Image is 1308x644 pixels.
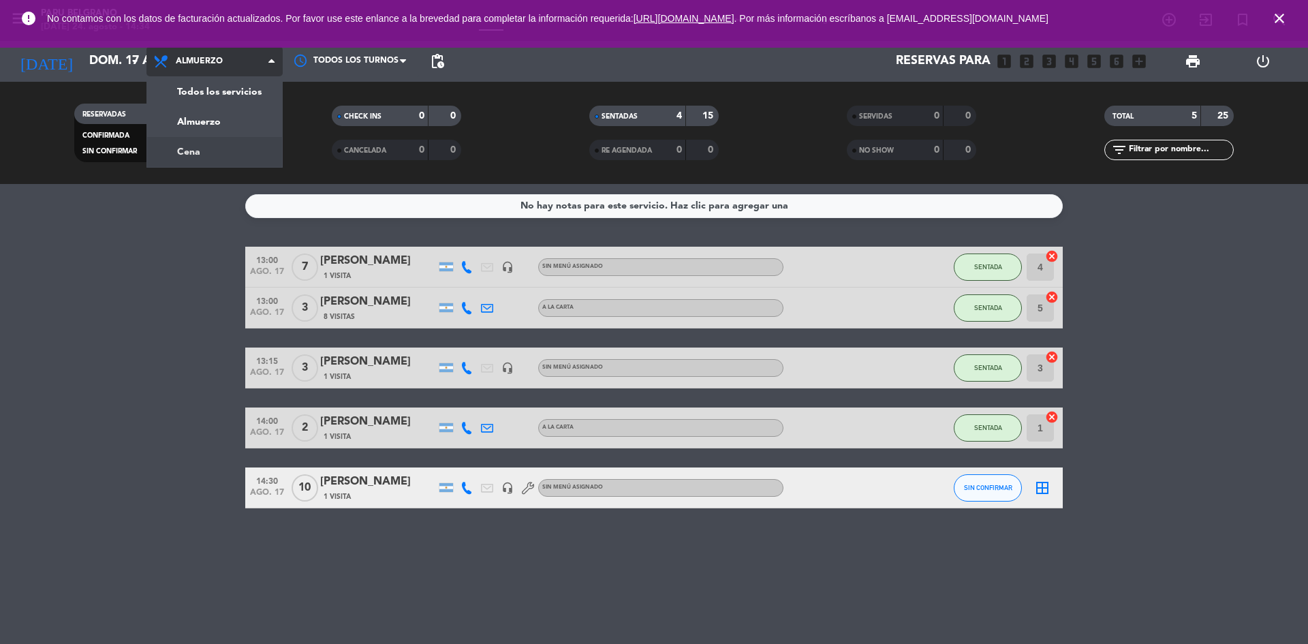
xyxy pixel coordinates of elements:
strong: 0 [965,111,974,121]
i: headset_mic [501,362,514,374]
span: 8 Visitas [324,311,355,322]
span: A LA CARTA [542,305,574,310]
strong: 0 [934,145,939,155]
strong: 25 [1217,111,1231,121]
span: 1 Visita [324,491,351,502]
i: border_all [1034,480,1050,496]
i: looks_3 [1040,52,1058,70]
i: cancel [1045,350,1059,364]
div: [PERSON_NAME] [320,293,436,311]
button: SENTADA [954,294,1022,322]
div: [PERSON_NAME] [320,413,436,431]
a: . Por más información escríbanos a [EMAIL_ADDRESS][DOMAIN_NAME] [734,13,1048,24]
span: 1 Visita [324,271,351,281]
strong: 0 [965,145,974,155]
button: SENTADA [954,414,1022,442]
span: Sin menú asignado [542,485,603,490]
span: Sin menú asignado [542,264,603,269]
span: 3 [292,354,318,382]
i: error [20,10,37,27]
div: [PERSON_NAME] [320,252,436,270]
strong: 0 [708,145,716,155]
strong: 0 [934,111,939,121]
strong: 15 [702,111,716,121]
i: looks_one [995,52,1013,70]
strong: 0 [450,111,458,121]
span: 13:15 [250,352,284,368]
button: SENTADA [954,354,1022,382]
i: cancel [1045,290,1059,304]
i: power_settings_new [1255,53,1271,70]
span: Reservas para [896,55,991,68]
strong: 0 [450,145,458,155]
span: 2 [292,414,318,442]
span: TOTAL [1112,113,1134,120]
span: 14:00 [250,412,284,428]
i: headset_mic [501,482,514,494]
input: Filtrar por nombre... [1127,142,1233,157]
span: ago. 17 [250,368,284,384]
a: Todos los servicios [147,77,282,107]
span: 3 [292,294,318,322]
span: 1 Visita [324,371,351,382]
span: CANCELADA [344,147,386,154]
span: No contamos con los datos de facturación actualizados. Por favor use este enlance a la brevedad p... [47,13,1048,24]
strong: 0 [676,145,682,155]
i: cancel [1045,410,1059,424]
span: ago. 17 [250,428,284,444]
span: 14:30 [250,472,284,488]
span: A LA CARTA [542,425,574,430]
strong: 0 [419,145,424,155]
span: CHECK INS [344,113,381,120]
span: SENTADA [974,263,1002,271]
span: Almuerzo [176,57,223,66]
a: Almuerzo [147,107,282,137]
span: 7 [292,254,318,281]
span: 13:00 [250,251,284,267]
button: SIN CONFIRMAR [954,474,1022,502]
span: SERVIDAS [859,113,892,120]
span: 13:00 [250,292,284,308]
i: cancel [1045,249,1059,263]
span: 10 [292,474,318,502]
i: looks_two [1018,52,1035,70]
div: [PERSON_NAME] [320,473,436,491]
a: [URL][DOMAIN_NAME] [634,13,734,24]
span: RESERVADAS [82,111,126,118]
strong: 0 [419,111,424,121]
i: filter_list [1111,142,1127,158]
span: SENTADAS [602,113,638,120]
span: ago. 17 [250,308,284,324]
span: 1 Visita [324,431,351,442]
i: looks_6 [1108,52,1125,70]
div: LOG OUT [1228,41,1298,82]
i: add_box [1130,52,1148,70]
strong: 4 [676,111,682,121]
span: print [1185,53,1201,70]
button: SENTADA [954,254,1022,281]
span: pending_actions [429,53,446,70]
span: NO SHOW [859,147,894,154]
span: SIN CONFIRMAR [964,484,1012,491]
i: looks_5 [1085,52,1103,70]
span: CONFIRMADA [82,132,129,139]
i: looks_4 [1063,52,1080,70]
span: SENTADA [974,424,1002,431]
div: [PERSON_NAME] [320,353,436,371]
i: arrow_drop_down [127,53,143,70]
strong: 5 [1192,111,1197,121]
span: SIN CONFIRMAR [82,148,137,155]
div: No hay notas para este servicio. Haz clic para agregar una [520,198,788,214]
span: ago. 17 [250,267,284,283]
i: headset_mic [501,261,514,273]
span: RE AGENDADA [602,147,652,154]
span: ago. 17 [250,488,284,504]
i: close [1271,10,1288,27]
a: Cena [147,137,282,167]
i: [DATE] [10,46,82,76]
span: Sin menú asignado [542,365,603,370]
span: SENTADA [974,304,1002,311]
span: SENTADA [974,364,1002,371]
